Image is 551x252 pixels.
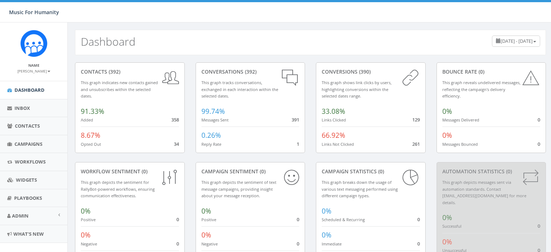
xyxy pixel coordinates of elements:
div: Campaign Statistics [322,168,420,175]
span: Playbooks [14,195,42,201]
div: conversations [201,68,300,75]
span: 66.92% [322,131,345,140]
small: Reply Rate [201,141,221,147]
span: 0 [176,216,179,223]
span: (0) [377,168,384,175]
span: 0% [442,131,452,140]
small: Positive [201,217,216,222]
span: 0 [297,240,299,247]
span: 99.74% [201,107,225,116]
small: This graph tracks conversations, exchanged in each interaction within the selected dates. [201,80,278,99]
small: This graph depicts the sentiment for RallyBot-powered workflows, ensuring communication effective... [81,179,155,198]
span: 0 [176,240,179,247]
h2: Dashboard [81,36,135,47]
span: [DATE] - [DATE] [501,38,533,44]
span: 91.33% [81,107,104,116]
span: Admin [12,212,29,219]
small: Links Clicked [322,117,346,123]
span: 0% [201,230,211,240]
small: This graph depicts the sentiment of text message campaigns, providing insight about your message ... [201,179,276,198]
small: Negative [81,241,97,247]
small: [PERSON_NAME] [17,69,50,74]
span: 0.26% [201,131,221,140]
div: Automation Statistics [442,168,540,175]
small: Links Not Clicked [322,141,354,147]
span: (392) [243,68,256,75]
small: Opted Out [81,141,101,147]
small: This graph breaks down the usage of various text messaging performed using different campaign types. [322,179,398,198]
span: 0% [322,206,331,216]
span: Music For Humanity [9,9,59,16]
small: Successful [442,223,462,229]
small: Immediate [322,241,342,247]
small: Scheduled & Recurring [322,217,365,222]
span: 261 [412,141,420,147]
span: (0) [477,68,484,75]
span: (0) [505,168,512,175]
span: 0 [417,240,420,247]
small: This graph indicates new contacts gained and unsubscribes within the selected dates. [81,80,158,99]
span: 391 [292,116,299,123]
span: 0% [201,206,211,216]
small: Messages Bounced [442,141,478,147]
span: 33.08% [322,107,345,116]
small: Name [28,63,39,68]
small: This graph depicts messages sent via automation standards. Contact [EMAIL_ADDRESS][DOMAIN_NAME] f... [442,179,526,205]
div: Workflow Sentiment [81,168,179,175]
span: 0 [417,216,420,223]
span: 0% [442,107,452,116]
span: 0 [538,223,540,229]
a: [PERSON_NAME] [17,67,50,74]
span: 0% [81,230,91,240]
span: 129 [412,116,420,123]
span: Campaigns [14,141,42,147]
span: (0) [258,168,266,175]
small: Added [81,117,93,123]
small: Positive [81,217,96,222]
small: This graph shows link clicks by users, highlighting conversions within the selected dates range. [322,80,392,99]
span: 0% [81,206,91,216]
span: What's New [13,231,44,237]
span: Workflows [15,158,46,165]
span: Dashboard [14,87,45,93]
div: Campaign Sentiment [201,168,300,175]
div: conversions [322,68,420,75]
span: Widgets [16,177,37,183]
span: 1 [297,141,299,147]
div: Bounce Rate [442,68,540,75]
small: Negative [201,241,218,247]
small: Messages Delivered [442,117,479,123]
small: Messages Sent [201,117,229,123]
span: 34 [174,141,179,147]
img: Rally_Corp_Logo_1.png [20,30,47,57]
small: This graph reveals undelivered messages, reflecting the campaign's delivery efficiency. [442,80,521,99]
span: (0) [140,168,147,175]
span: (390) [358,68,371,75]
span: 0 [538,116,540,123]
div: contacts [81,68,179,75]
span: 0% [322,230,331,240]
span: 0 [297,216,299,223]
span: Contacts [15,123,40,129]
span: 0% [442,237,452,247]
span: 0 [538,141,540,147]
span: (392) [107,68,120,75]
span: 8.67% [81,131,100,140]
span: 0% [442,213,452,222]
span: Inbox [14,105,30,111]
span: 358 [171,116,179,123]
